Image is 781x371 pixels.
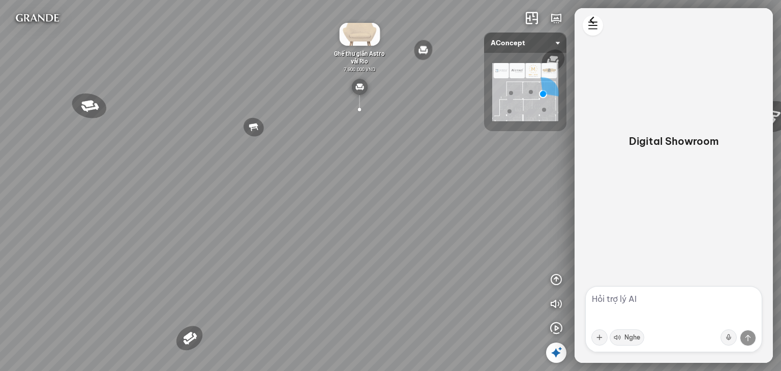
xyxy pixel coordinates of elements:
img: AConcept_CTMHTJT2R6E4.png [492,63,558,121]
img: logo [8,8,67,28]
p: Digital Showroom [629,134,718,148]
span: Ghế thư giãn Astro vải Rio [334,50,385,65]
img: type_sofa_CL2K24RXHCN6.svg [351,79,368,95]
span: AConcept [491,33,560,53]
button: Nghe [610,329,644,346]
img: Gh__th__gi_n_As_77LFKCJKEACD.gif [339,23,380,46]
span: 7.900.000 VND [344,66,375,72]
